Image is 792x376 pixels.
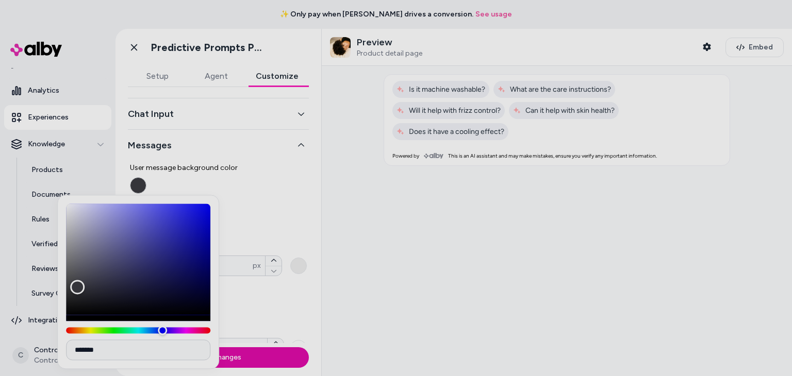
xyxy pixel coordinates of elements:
[268,338,284,348] button: alby response borderpx
[151,41,267,54] h1: Predictive Prompts PDP
[128,66,187,87] button: Setup
[280,9,473,20] span: ✨ Only pay when [PERSON_NAME] drives a conversion.
[475,9,512,20] a: See usage
[21,158,111,182] a: Products
[130,177,146,194] button: User message background color
[245,66,309,87] button: Customize
[749,42,773,53] span: Embed
[28,315,70,326] p: Integrations
[290,340,307,356] button: alby response borderpx
[31,239,78,249] p: Verified Q&As
[4,132,111,157] button: Knowledge
[290,258,307,274] button: Borderpx
[12,347,29,364] span: C
[21,207,111,232] a: Rules
[31,288,91,299] p: Survey Questions
[266,256,282,266] button: Borderpx
[357,37,422,48] p: Preview
[4,105,111,130] a: Experiences
[21,182,111,207] a: Documents
[187,66,245,87] button: Agent
[28,139,65,149] p: Knowledge
[34,355,80,366] span: Controlled Chaos
[10,42,62,57] img: alby Logo
[266,266,282,276] button: Borderpx
[130,163,307,173] span: User message background color
[66,327,210,333] div: Hue
[28,112,69,123] p: Experiences
[31,264,59,274] p: Reviews
[253,261,261,271] span: px
[21,257,111,281] a: Reviews
[66,203,210,315] div: Color
[128,107,309,121] button: Chat Input
[128,138,309,152] button: Messages
[725,38,784,57] button: Embed
[6,339,89,372] button: CControlled Chaos ShopifyControlled Chaos
[4,78,111,103] a: Analytics
[330,37,351,58] img: Controlled Chaos Silk Pillow Case
[357,49,422,58] span: Product detail page
[21,232,111,257] a: Verified Q&As
[4,308,111,333] a: Integrations
[21,281,111,306] a: Survey Questions
[34,345,80,355] p: Controlled Chaos Shopify
[28,86,59,96] p: Analytics
[31,190,71,200] p: Documents
[31,165,63,175] p: Products
[31,214,49,225] p: Rules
